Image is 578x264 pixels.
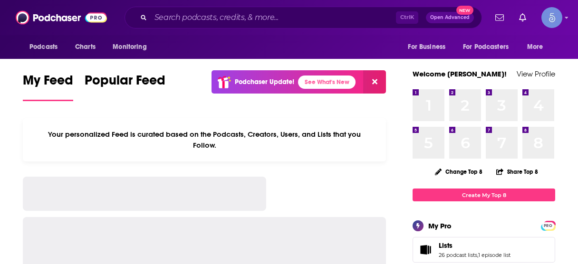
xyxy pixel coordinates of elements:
a: 26 podcast lists [439,252,477,258]
span: Popular Feed [85,72,165,94]
span: Ctrl K [396,11,418,24]
button: open menu [457,38,522,56]
button: Share Top 8 [496,162,539,181]
button: Show profile menu [541,7,562,28]
a: 1 episode list [478,252,511,258]
img: User Profile [541,7,562,28]
span: Charts [75,40,96,54]
a: Show notifications dropdown [491,9,508,26]
button: Change Top 8 [429,166,488,178]
p: Podchaser Update! [235,78,294,86]
a: Show notifications dropdown [515,9,530,26]
a: PRO [542,222,554,229]
span: For Podcasters [463,40,509,54]
button: open menu [520,38,555,56]
span: Monitoring [113,40,146,54]
span: New [456,6,473,15]
a: Charts [69,38,101,56]
a: Lists [439,241,511,250]
span: My Feed [23,72,73,94]
span: PRO [542,222,554,229]
a: Welcome [PERSON_NAME]! [413,69,507,78]
button: Open AdvancedNew [426,12,474,23]
button: open menu [106,38,159,56]
div: My Pro [428,221,452,230]
div: Search podcasts, credits, & more... [125,7,482,28]
button: open menu [23,38,70,56]
a: View Profile [517,69,555,78]
a: Lists [416,243,435,256]
a: Create My Top 8 [413,189,555,201]
span: More [527,40,543,54]
span: For Business [408,40,445,54]
a: My Feed [23,72,73,101]
input: Search podcasts, credits, & more... [151,10,396,25]
span: , [477,252,478,258]
span: Lists [439,241,453,250]
a: See What's New [298,75,356,89]
span: Logged in as Spiral5-G1 [541,7,562,28]
a: Popular Feed [85,72,165,101]
span: Lists [413,237,555,263]
img: Podchaser - Follow, Share and Rate Podcasts [16,9,107,27]
div: Your personalized Feed is curated based on the Podcasts, Creators, Users, and Lists that you Follow. [23,118,386,161]
span: Podcasts [29,40,58,54]
button: open menu [401,38,457,56]
span: Open Advanced [430,15,470,20]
